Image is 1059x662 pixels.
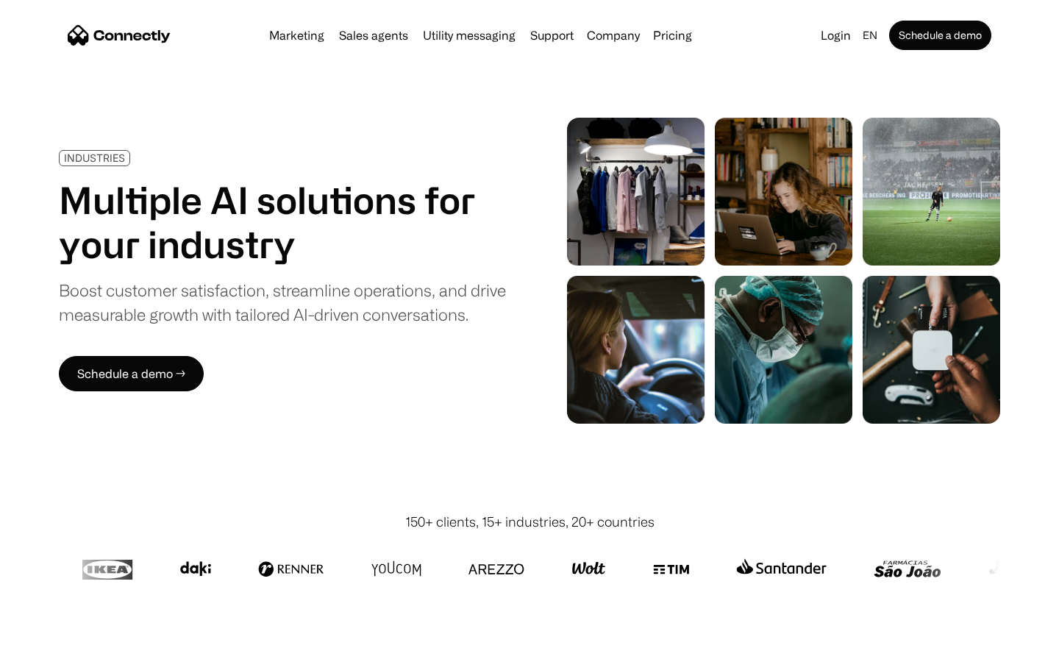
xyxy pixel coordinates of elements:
a: Utility messaging [417,29,521,41]
div: en [863,25,877,46]
a: Marketing [263,29,330,41]
a: Schedule a demo [889,21,991,50]
a: Schedule a demo → [59,356,204,391]
a: Login [815,25,857,46]
a: Sales agents [333,29,414,41]
div: Company [587,25,640,46]
aside: Language selected: English [15,635,88,657]
div: Boost customer satisfaction, streamline operations, and drive measurable growth with tailored AI-... [59,278,506,327]
a: Pricing [647,29,698,41]
div: INDUSTRIES [64,152,125,163]
h1: Multiple AI solutions for your industry [59,178,506,266]
div: 150+ clients, 15+ industries, 20+ countries [405,512,655,532]
ul: Language list [29,636,88,657]
a: Support [524,29,580,41]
